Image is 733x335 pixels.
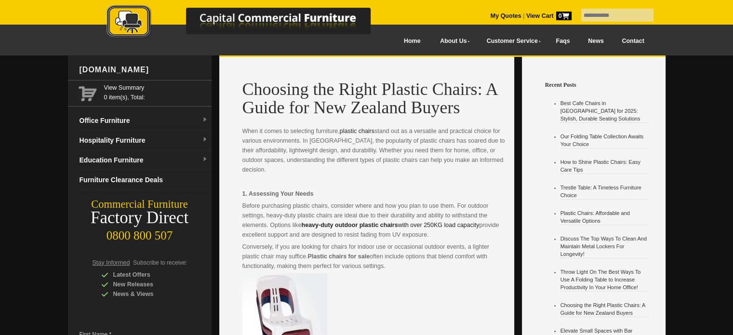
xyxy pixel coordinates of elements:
a: Customer Service [476,30,546,52]
a: Hospitality Furnituredropdown [76,131,212,150]
a: Office Furnituredropdown [76,111,212,131]
a: View Summary [104,83,208,93]
a: How to Shine Plastic Chairs: Easy Care Tips [560,159,640,173]
p: Conversely, if you are looking for chairs for indoor use or occasional outdoor events, a lighter ... [242,242,506,271]
div: Latest Offers [101,270,193,280]
a: Throw Light On The Best Ways To Use A Folding Table to Increase Productivity In Your Home Office! [560,269,641,290]
strong: Plastic chairs for sale [307,253,370,260]
a: Trestle Table: A Timeless Furniture Choice [560,185,641,198]
div: [DOMAIN_NAME] [76,55,212,84]
a: About Us [429,30,476,52]
div: Factory Direct [68,211,212,225]
p: Before purchasing plastic chairs, consider where and how you plan to use them. For outdoor settin... [242,201,506,240]
a: heavy-duty outdoor plastic chairswith over 250KG load capacity [301,222,479,228]
a: Best Cafe Chairs in [GEOGRAPHIC_DATA] for 2025: Stylish, Durable Seating Solutions [560,100,640,121]
a: Capital Commercial Furniture Logo [80,5,417,43]
h1: Choosing the Right Plastic Chairs: A Guide for New Zealand Buyers [242,80,506,117]
strong: View Cart [526,13,572,19]
div: 0800 800 507 [68,224,212,242]
strong: heavy-duty outdoor plastic chairs [301,222,398,228]
a: plastic chairs [340,128,374,134]
a: Choosing the Right Plastic Chairs: A Guide for New Zealand Buyers [560,302,645,316]
span: 0 item(s), Total: [104,83,208,101]
a: Contact [613,30,653,52]
span: Subscribe to receive: [133,259,187,266]
div: News & Views [101,289,193,299]
img: dropdown [202,117,208,123]
a: Education Furnituredropdown [76,150,212,170]
img: dropdown [202,137,208,143]
a: Faqs [547,30,579,52]
a: Plastic Chairs: Affordable and Versatile Options [560,210,630,224]
img: dropdown [202,157,208,162]
a: My Quotes [491,13,521,19]
a: Discuss The Top Ways To Clean And Maintain Metal Lockers For Longevity! [560,236,647,257]
span: 0 [556,12,572,20]
div: Commercial Furniture [68,198,212,211]
h4: Recent Posts [545,80,658,90]
a: News [579,30,613,52]
a: View Cart0 [524,13,571,19]
p: When it comes to selecting furniture, stand out as a versatile and practical choice for various e... [242,126,506,174]
div: New Releases [101,280,193,289]
a: Our Folding Table Collection Awaits Your Choice [560,134,644,147]
strong: 1. Assessing Your Needs [242,190,314,197]
span: Stay Informed [93,259,130,266]
a: Furniture Clearance Deals [76,170,212,190]
img: Capital Commercial Furniture Logo [80,5,417,40]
